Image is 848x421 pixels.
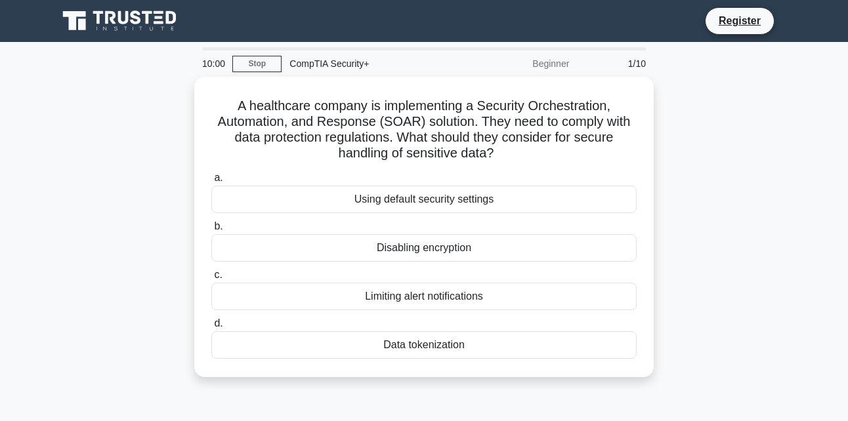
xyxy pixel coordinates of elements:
span: d. [214,317,223,329]
div: Data tokenization [211,331,637,359]
div: CompTIA Security+ [282,50,462,77]
a: Stop [232,56,282,72]
span: c. [214,269,222,280]
span: a. [214,172,223,183]
h5: A healthcare company is implementing a Security Orchestration, Automation, and Response (SOAR) so... [210,98,638,162]
div: 10:00 [194,50,232,77]
div: Disabling encryption [211,234,637,262]
div: Beginner [462,50,577,77]
span: b. [214,220,223,231]
div: Limiting alert notifications [211,283,637,310]
div: 1/10 [577,50,654,77]
a: Register [711,12,769,29]
div: Using default security settings [211,186,637,213]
